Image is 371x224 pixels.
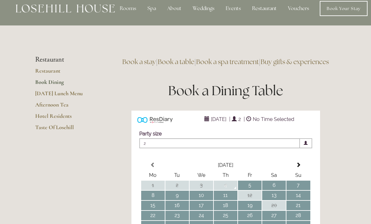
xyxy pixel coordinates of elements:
[262,181,286,190] td: 6
[238,181,262,190] td: 5
[286,171,310,180] th: Su
[16,4,115,13] img: Losehill House
[165,211,189,220] td: 23
[165,201,189,210] td: 16
[35,124,95,135] a: Taste Of Losehill
[286,201,310,210] td: 21
[35,101,95,112] a: Afternoon Tea
[247,2,282,15] div: Restaurant
[262,191,286,200] td: 13
[190,191,213,200] td: 10
[35,112,95,124] a: Hotel Residents
[214,191,237,200] td: 11
[262,211,286,220] td: 27
[122,57,156,66] a: Book a stay
[214,201,237,210] td: 18
[141,201,165,210] td: 15
[296,162,301,167] span: Next Month
[137,115,173,124] img: Powered by ResDiary
[115,2,141,15] div: Rooms
[320,1,368,16] a: Book Your Stay
[229,116,230,122] span: |
[286,191,310,200] td: 14
[188,2,219,15] div: Weddings
[190,181,213,190] td: 3
[190,171,213,180] th: We
[190,201,213,210] td: 17
[237,115,242,124] span: 2
[262,201,286,210] td: 20
[214,211,237,220] td: 25
[262,171,286,180] th: Sa
[214,171,237,180] th: Th
[141,211,165,220] td: 22
[238,171,262,180] th: Fr
[35,56,95,64] li: Restaurant
[141,181,165,190] td: 1
[35,79,95,90] a: Book Dining
[238,211,262,220] td: 26
[251,115,296,124] span: No Time Selected
[142,2,161,15] div: Spa
[35,90,95,101] a: [DATE] Lunch Menu
[283,2,314,15] a: Vouchers
[165,161,286,170] th: Select Month
[165,181,189,190] td: 2
[141,171,165,180] th: Mo
[286,181,310,190] td: 7
[196,57,259,66] a: Book a spa treatment
[115,56,336,68] h3: | | |
[221,2,246,15] div: Events
[150,162,155,167] span: Previous Month
[115,81,336,100] h1: Book a Dining Table
[238,201,262,210] td: 19
[165,171,189,180] th: Tu
[165,191,189,200] td: 9
[214,181,237,190] td: 4
[139,131,162,137] label: Party size
[286,211,310,220] td: 28
[261,57,329,66] a: Buy gifts & experiences
[209,115,228,124] span: [DATE]
[162,2,186,15] div: About
[139,138,300,148] span: 2
[238,191,262,200] td: 12
[141,191,165,200] td: 8
[35,67,95,79] a: Restaurant
[244,116,245,122] span: |
[190,211,213,220] td: 24
[158,57,194,66] a: Book a table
